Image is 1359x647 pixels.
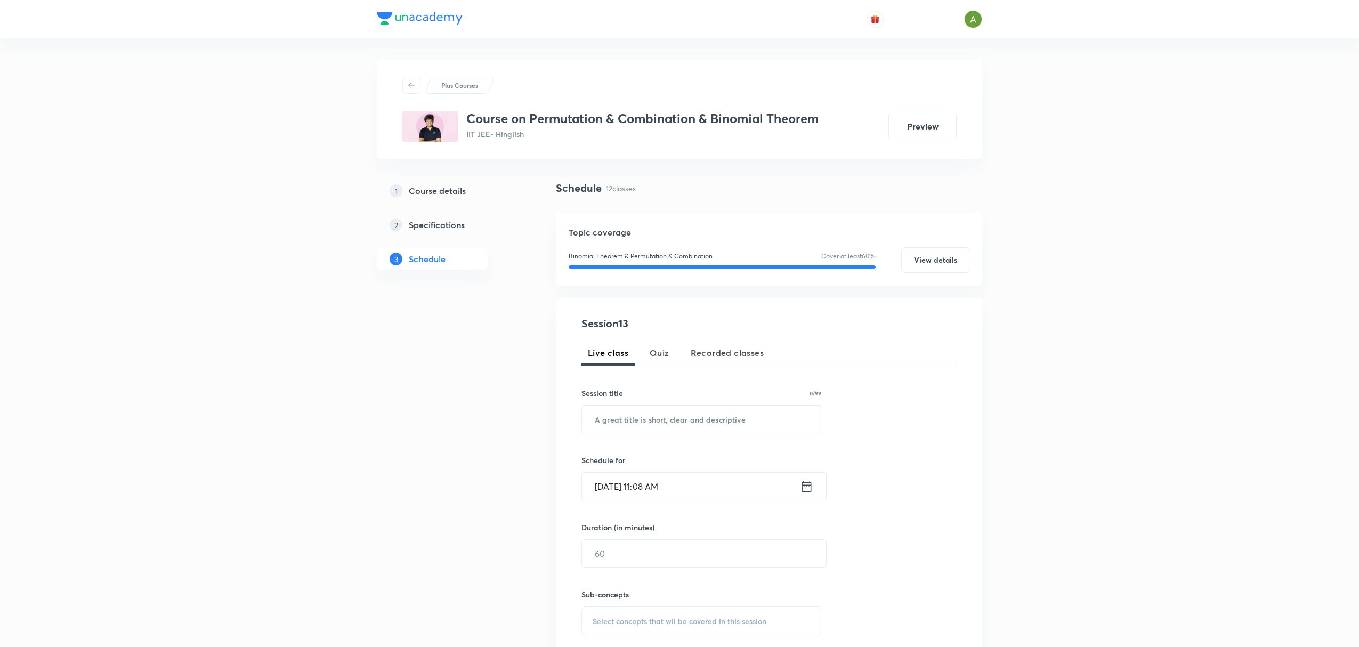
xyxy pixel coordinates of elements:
[466,128,819,140] p: IIT JEE • Hinglish
[377,12,463,27] a: Company Logo
[582,406,821,433] input: A great title is short, clear and descriptive
[569,252,713,261] p: Binomial Theorem & Permutation & Combination
[466,111,819,126] h3: Course on Permutation & Combination & Binomial Theorem
[377,214,522,236] a: 2Specifications
[888,114,957,139] button: Preview
[867,11,884,28] button: avatar
[409,184,466,197] h5: Course details
[556,180,602,196] h4: Schedule
[390,219,402,231] p: 2
[901,247,969,273] button: View details
[441,80,478,90] p: Plus Courses
[581,387,623,399] h6: Session title
[390,253,402,265] p: 3
[569,226,969,239] h5: Topic coverage
[402,111,458,142] img: 7936F174-7381-48B3-9184-17C1BB3C4C81_plus.png
[409,253,446,265] h5: Schedule
[581,316,776,331] h4: Session 13
[582,540,826,567] input: 60
[581,589,821,600] h6: Sub-concepts
[964,10,982,28] img: Ajay A
[588,346,628,359] span: Live class
[409,219,465,231] h5: Specifications
[606,183,636,194] p: 12 classes
[870,14,880,24] img: avatar
[581,522,654,533] h6: Duration (in minutes)
[691,346,764,359] span: Recorded classes
[581,455,821,466] h6: Schedule for
[821,252,876,261] p: Cover at least 60 %
[390,184,402,197] p: 1
[650,346,669,359] span: Quiz
[377,180,522,201] a: 1Course details
[593,617,766,626] span: Select concepts that wil be covered in this session
[377,12,463,25] img: Company Logo
[810,391,821,396] p: 0/99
